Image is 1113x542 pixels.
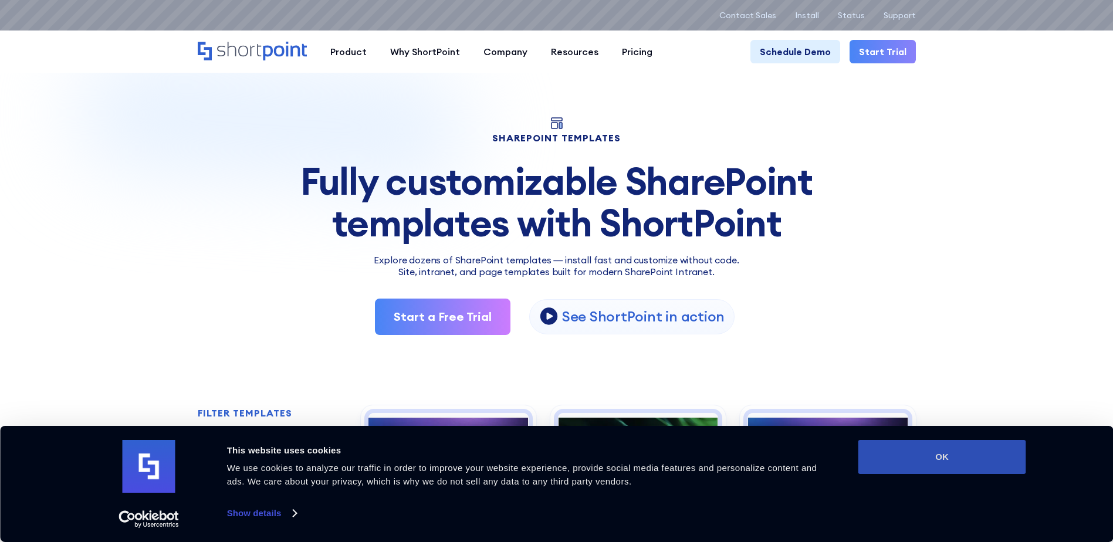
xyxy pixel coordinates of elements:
[375,299,510,335] a: Start a Free Trial
[539,40,610,63] a: Resources
[719,11,776,20] a: Contact Sales
[472,40,539,63] a: Company
[390,45,460,59] div: Why ShortPoint
[319,40,378,63] a: Product
[368,413,529,533] img: Intranet Layout 2 – SharePoint Homepage Design: Modern homepage for news, tools, people, and events.
[838,11,865,20] a: Status
[378,40,472,63] a: Why ShortPoint
[330,45,367,59] div: Product
[198,161,916,243] div: Fully customizable SharePoint templates with ShortPoint
[850,40,916,63] a: Start Trial
[884,11,916,20] a: Support
[747,413,908,533] img: Team Hub 4 – SharePoint Employee Portal Template: Employee portal for people, calendar, skills, a...
[562,307,725,326] p: See ShortPoint in action
[198,42,307,62] a: Home
[198,267,916,277] h2: Site, intranet, and page templates built for modern SharePoint Intranet.
[198,253,916,267] p: Explore dozens of SharePoint templates — install fast and customize without code.
[123,440,175,493] img: logo
[483,45,527,59] div: Company
[529,299,735,334] a: open lightbox
[858,440,1026,474] button: OK
[622,45,652,59] div: Pricing
[198,408,292,418] div: FILTER TEMPLATES
[750,40,840,63] a: Schedule Demo
[795,11,819,20] a: Install
[551,45,598,59] div: Resources
[902,406,1113,542] iframe: Chat Widget
[610,40,664,63] a: Pricing
[227,504,296,522] a: Show details
[97,510,200,528] a: Usercentrics Cookiebot - opens in a new window
[227,463,817,486] span: We use cookies to analyze our traffic in order to improve your website experience, provide social...
[198,134,916,142] h1: SHAREPOINT TEMPLATES
[227,443,832,458] div: This website uses cookies
[558,413,718,533] img: Intranet Layout 6 – SharePoint Homepage Design: Personalized intranet homepage for search, news, ...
